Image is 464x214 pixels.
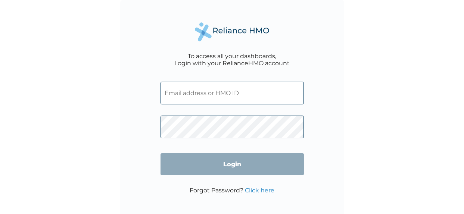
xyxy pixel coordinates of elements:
[245,187,274,194] a: Click here
[195,22,270,41] img: Reliance Health's Logo
[174,53,290,67] div: To access all your dashboards, Login with your RelianceHMO account
[161,153,304,175] input: Login
[190,187,274,194] p: Forgot Password?
[161,82,304,104] input: Email address or HMO ID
